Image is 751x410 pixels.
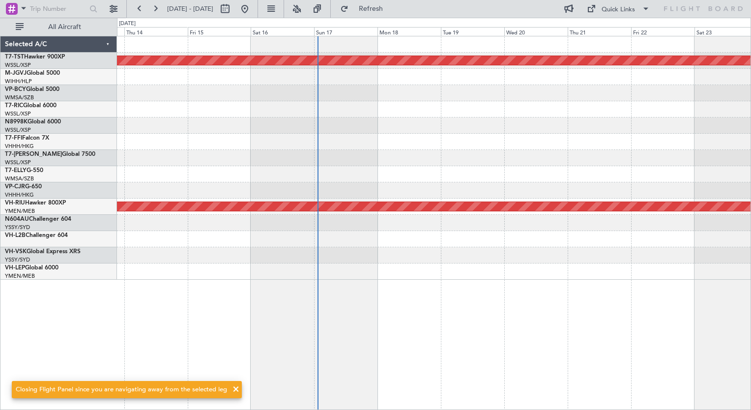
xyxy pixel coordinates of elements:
span: T7-[PERSON_NAME] [5,151,62,157]
div: Sun 17 [314,27,377,36]
a: T7-RICGlobal 6000 [5,103,57,109]
span: M-JGVJ [5,70,27,76]
span: VP-BCY [5,87,26,92]
a: WSSL/XSP [5,110,31,117]
span: T7-ELLY [5,168,27,174]
span: [DATE] - [DATE] [167,4,213,13]
input: Trip Number [30,1,87,16]
button: All Aircraft [11,19,107,35]
span: N604AU [5,216,29,222]
div: Thu 14 [124,27,188,36]
div: Sat 16 [251,27,314,36]
a: VP-BCYGlobal 5000 [5,87,59,92]
a: YSSY/SYD [5,256,30,264]
a: YMEN/MEB [5,272,35,280]
span: T7-RIC [5,103,23,109]
div: Quick Links [602,5,635,15]
a: VP-CJRG-650 [5,184,42,190]
a: VH-LEPGlobal 6000 [5,265,58,271]
a: WSSL/XSP [5,61,31,69]
a: VH-L2BChallenger 604 [5,233,68,238]
a: WSSL/XSP [5,159,31,166]
div: Thu 21 [568,27,631,36]
a: VHHH/HKG [5,143,34,150]
span: VH-VSK [5,249,27,255]
a: YMEN/MEB [5,207,35,215]
span: VH-LEP [5,265,25,271]
span: VH-L2B [5,233,26,238]
span: VP-CJR [5,184,25,190]
a: YSSY/SYD [5,224,30,231]
a: VHHH/HKG [5,191,34,199]
span: VH-RIU [5,200,25,206]
span: T7-FFI [5,135,22,141]
a: N8998KGlobal 6000 [5,119,61,125]
a: T7-ELLYG-550 [5,168,43,174]
div: Fri 22 [631,27,694,36]
a: T7-TSTHawker 900XP [5,54,65,60]
a: VH-VSKGlobal Express XRS [5,249,81,255]
button: Refresh [336,1,395,17]
div: Wed 20 [504,27,568,36]
span: T7-TST [5,54,24,60]
div: [DATE] [119,20,136,28]
div: Tue 19 [441,27,504,36]
a: N604AUChallenger 604 [5,216,71,222]
a: WMSA/SZB [5,175,34,182]
a: WMSA/SZB [5,94,34,101]
span: All Aircraft [26,24,104,30]
a: M-JGVJGlobal 5000 [5,70,60,76]
a: VH-RIUHawker 800XP [5,200,66,206]
div: Fri 15 [188,27,251,36]
div: Mon 18 [377,27,441,36]
a: WIHH/HLP [5,78,32,85]
a: T7-[PERSON_NAME]Global 7500 [5,151,95,157]
a: T7-FFIFalcon 7X [5,135,49,141]
a: WSSL/XSP [5,126,31,134]
button: Quick Links [582,1,655,17]
span: Refresh [350,5,392,12]
span: N8998K [5,119,28,125]
div: Closing Flight Panel since you are navigating away from the selected leg [16,385,227,395]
